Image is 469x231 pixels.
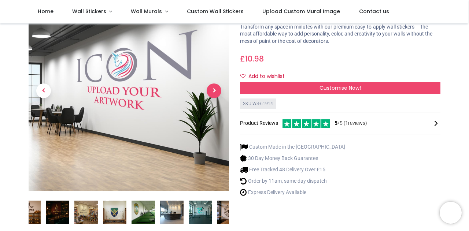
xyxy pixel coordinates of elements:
span: Customise Now! [320,84,361,92]
span: Custom Wall Stickers [187,8,244,15]
span: Upload Custom Mural Image [262,8,340,15]
span: Wall Murals [131,8,162,15]
p: Transform any space in minutes with our premium easy-to-apply wall stickers — the most affordable... [240,23,440,45]
img: Custom Wall Sticker - Logo or Artwork Printing - Upload your design [74,201,98,224]
span: 5 [335,120,337,126]
img: Custom Wall Sticker - Logo or Artwork Printing - Upload your design [132,201,155,224]
li: Order by 11am, same day dispatch [240,177,345,185]
span: /5 ( 1 reviews) [335,120,367,127]
i: Add to wishlist [240,74,245,79]
span: Home [38,8,53,15]
span: 10.98 [245,53,264,64]
span: Contact us [359,8,389,15]
li: Express Delivery Available [240,189,345,196]
img: Custom Wall Sticker - Logo or Artwork Printing - Upload your design [46,201,69,224]
a: Next [199,21,229,161]
img: Custom Wall Sticker - Logo or Artwork Printing - Upload your design [189,201,212,224]
span: Wall Stickers [72,8,106,15]
div: SKU: WS-61914 [240,98,276,109]
li: 30 Day Money Back Guarantee [240,154,345,162]
img: Custom Wall Sticker - Logo or Artwork Printing - Upload your design [160,201,184,224]
li: Custom Made in the [GEOGRAPHIC_DATA] [240,143,345,151]
img: Custom Wall Sticker - Logo or Artwork Printing - Upload your design [217,201,241,224]
li: Free Tracked 48 Delivery Over £15 [240,166,345,174]
span: Next [207,83,221,98]
button: Add to wishlistAdd to wishlist [240,70,291,83]
a: Previous [29,21,59,161]
span: Previous [36,83,51,98]
span: £ [240,53,264,64]
img: Custom Wall Sticker - Logo or Artwork Printing - Upload your design [17,201,41,224]
img: Custom Wall Sticker - Logo or Artwork Printing - Upload your design [103,201,126,224]
iframe: Brevo live chat [440,202,462,224]
div: Product Reviews [240,118,440,128]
